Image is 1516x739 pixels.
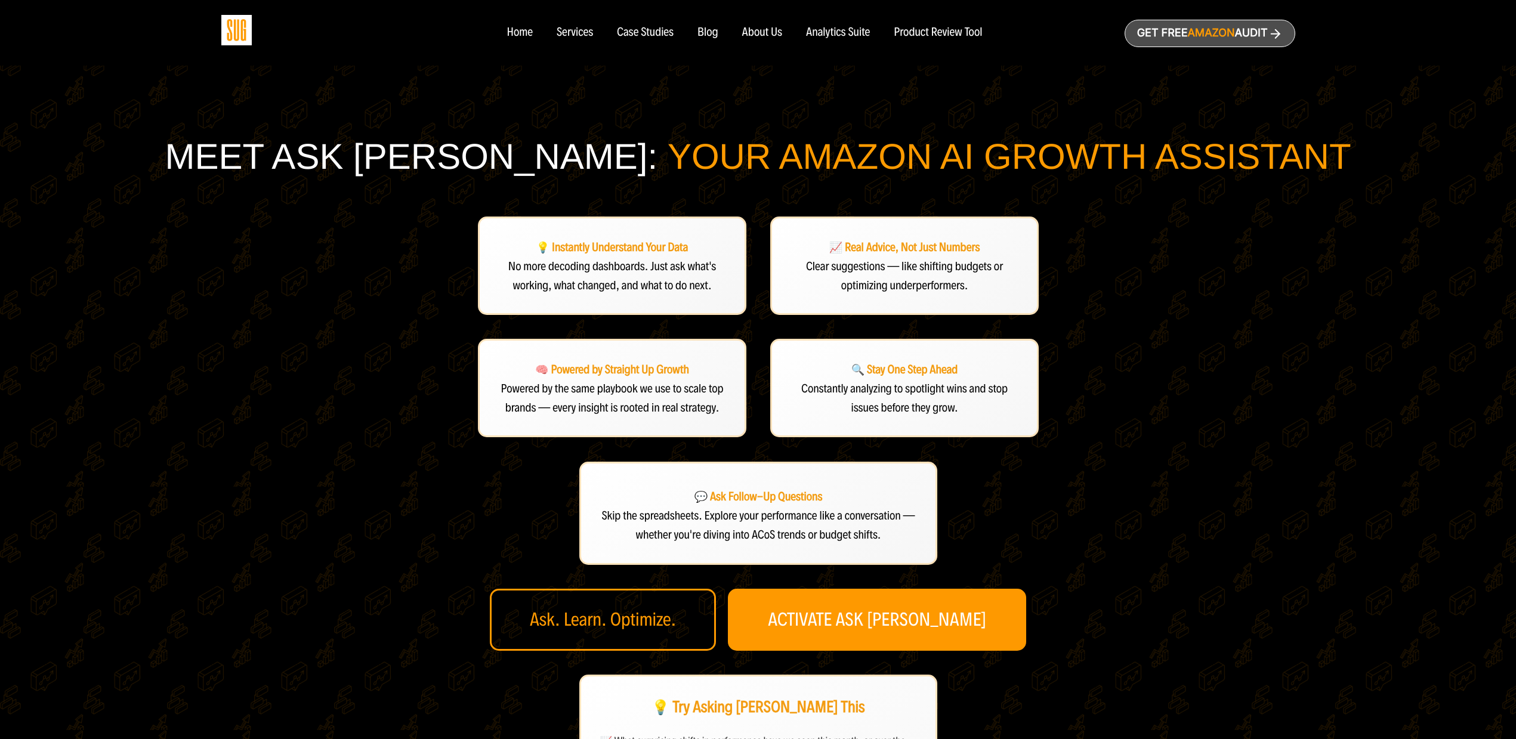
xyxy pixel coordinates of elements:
span: 💬 Ask Follow-Up Questions [694,490,822,504]
a: Product Review Tool [894,26,982,39]
span: Powered by the same playbook we use to scale top brands — every insight is rooted in real strategy. [501,382,723,415]
a: ACTIVATE ASK [PERSON_NAME] [728,589,1026,651]
a: Services [557,26,593,39]
strong: 💡 Instantly Understand Your Data [536,240,688,255]
a: Case Studies [617,26,674,39]
span: Skip the spreadsheets. Explore your performance like a conversation — whether you're diving into ... [601,509,915,542]
span: 💡 Try Asking [PERSON_NAME] This [652,695,864,718]
strong: 🔍 Stay One Step Ahead [851,363,958,377]
a: Blog [697,26,718,39]
span: Amazon [1187,27,1234,39]
span: No more decoding dashboards. Just ask what's working, what changed, and what to do next. [508,259,715,293]
span: Clear suggestions — like shifting budgets or optimizing underperformers. [805,259,1002,293]
a: Home [507,26,532,39]
span: Constantly analyzing to spotlight wins and stop issues before they grow. [801,382,1008,415]
a: Analytics Suite [806,26,870,39]
span: Meet Ask [PERSON_NAME]: [165,137,657,177]
a: Get freeAmazonAudit [1125,20,1295,47]
img: Sug [221,15,252,45]
div: Ask. Learn. Optimize. [490,589,716,651]
strong: 🧠 Powered by Straight Up Growth [535,363,689,377]
a: About Us [742,26,783,39]
strong: 📈 Real Advice, Not Just Numbers [829,240,980,255]
span: Your Amazon AI Growth Assistant [668,137,1351,177]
